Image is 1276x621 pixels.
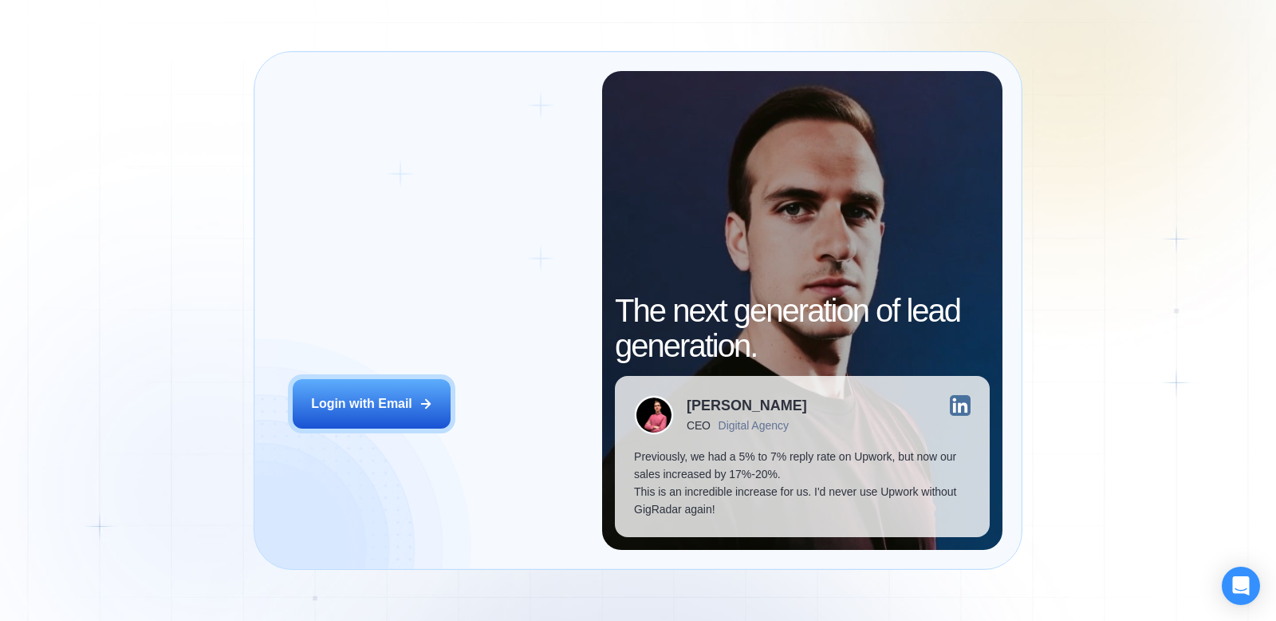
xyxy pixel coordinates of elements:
h2: The next generation of lead generation. [615,293,989,363]
button: Login with Email [293,379,451,429]
div: [PERSON_NAME] [687,398,807,413]
div: CEO [687,419,710,432]
div: Login with Email [311,395,412,413]
div: Open Intercom Messenger [1222,567,1260,605]
p: Previously, we had a 5% to 7% reply rate on Upwork, but now our sales increased by 17%-20%. This ... [634,448,970,518]
div: Digital Agency [719,419,789,432]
